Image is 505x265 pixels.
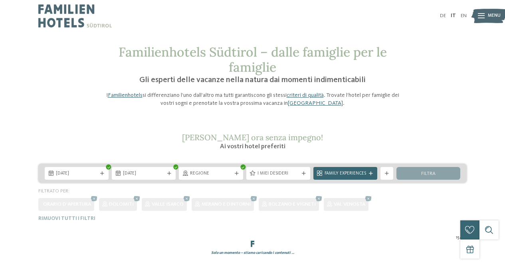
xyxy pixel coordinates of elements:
a: Familienhotels [108,92,143,98]
p: I si differenziano l’uno dall’altro ma tutti garantiscono gli stessi . Trovate l’hotel per famigl... [101,91,404,107]
span: [DATE] [123,171,164,177]
a: IT [451,13,456,18]
a: DE [440,13,446,18]
div: Solo un momento – stiamo caricando i contenuti … [35,250,470,255]
span: Familienhotels Südtirol – dalle famiglie per le famiglie [119,44,387,75]
a: EN [461,13,467,18]
span: Family Experiences [325,171,366,177]
span: I miei desideri [257,171,299,177]
span: Gli esperti delle vacanze nella natura dai momenti indimenticabili [139,76,366,84]
span: [DATE] [56,171,97,177]
span: Regione [190,171,232,177]
span: Menu [488,13,501,19]
span: Ai vostri hotel preferiti [220,143,285,150]
a: [GEOGRAPHIC_DATA] [288,100,343,106]
span: / [459,235,461,241]
span: [PERSON_NAME] ora senza impegno! [182,132,323,142]
a: criteri di qualità [287,92,324,98]
span: 15 [456,235,459,241]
